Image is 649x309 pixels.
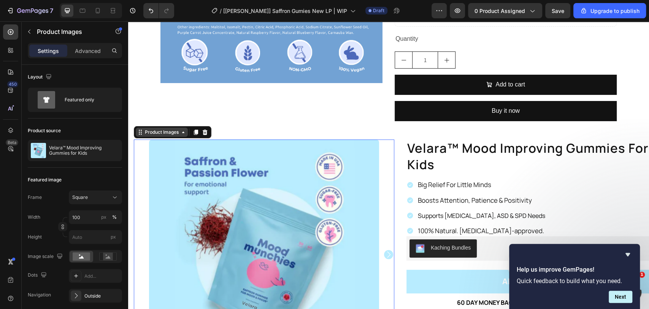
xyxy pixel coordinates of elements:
p: Quick feedback to build what you need. [517,277,632,285]
input: px [69,230,122,244]
div: Navigation [28,291,51,298]
label: Width [28,214,40,221]
button: Kaching Bundles [281,218,349,236]
div: Dots [28,270,48,280]
span: 1 [639,272,645,278]
div: Add to cart [374,253,431,267]
input: px% [69,210,122,224]
iframe: To enrich screen reader interactions, please activate Accessibility in Grammarly extension settings [128,21,649,309]
div: Product Images [15,107,52,114]
button: Add to cart [278,248,527,272]
div: Featured only [65,91,111,109]
button: px [110,213,119,222]
span: [[PERSON_NAME]] Saffron Gumies New LP | WIP [223,7,347,15]
h1: velara™ mood improving gummies for kids [278,118,527,152]
span: Square [72,194,88,201]
label: Height [28,234,42,240]
h2: Help us improve GemPages! [517,265,632,274]
div: Undo/Redo [143,3,174,18]
p: Velara™ Mood Improving Gummies for Kids [49,145,119,156]
input: quantity [284,30,310,47]
div: % [112,214,117,221]
span: px [111,234,116,240]
div: Beta [6,139,18,146]
div: Add... [84,273,120,280]
button: decrement [267,30,284,47]
span: / [220,7,222,15]
div: Featured image [28,176,62,183]
div: Product source [28,127,61,134]
div: Upgrade to publish [580,7,639,15]
p: Advanced [75,47,101,55]
p: 60 DAY MONEY BACK GUARANTEE • FREE SHIPPING [329,276,476,287]
p: Boosts Attention, Patience & Positivity [290,175,417,183]
p: Product Images [37,27,102,36]
img: KachingBundles.png [287,223,297,232]
span: Supports [MEDICAL_DATA], ASD & SPD Needs [290,190,417,199]
p: 7 [50,6,53,15]
label: Frame [28,194,42,201]
span: Save [552,8,564,14]
button: Hide survey [623,250,632,259]
div: Image scale [28,251,64,262]
button: % [99,213,108,222]
button: Carousel Next Arrow [256,229,265,238]
button: Save [545,3,570,18]
div: Add to cart [367,58,397,69]
span: 0 product assigned [474,7,525,15]
iframe: Intercom notifications message [497,235,649,288]
div: px [101,214,106,221]
button: Buy it now [267,80,489,100]
button: 0 product assigned [468,3,542,18]
img: product feature img [31,143,46,158]
div: Help us improve GemPages! [517,250,632,303]
span: Draft [373,7,384,14]
button: Add to cart [267,53,489,74]
p: Settings [38,47,59,55]
button: 7 [3,3,57,18]
p: 100% Natural. [MEDICAL_DATA]-approved. [290,205,417,214]
button: increment [310,30,327,47]
div: Buy it now [363,84,392,95]
div: Outside [84,293,120,299]
button: Upgrade to publish [573,3,646,18]
div: Kaching Bundles [303,223,343,231]
div: Layout [28,72,53,82]
div: 450 [7,81,18,87]
button: Square [69,191,122,204]
p: Big Relief For Little Minds [290,159,417,168]
button: Next question [609,291,632,303]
